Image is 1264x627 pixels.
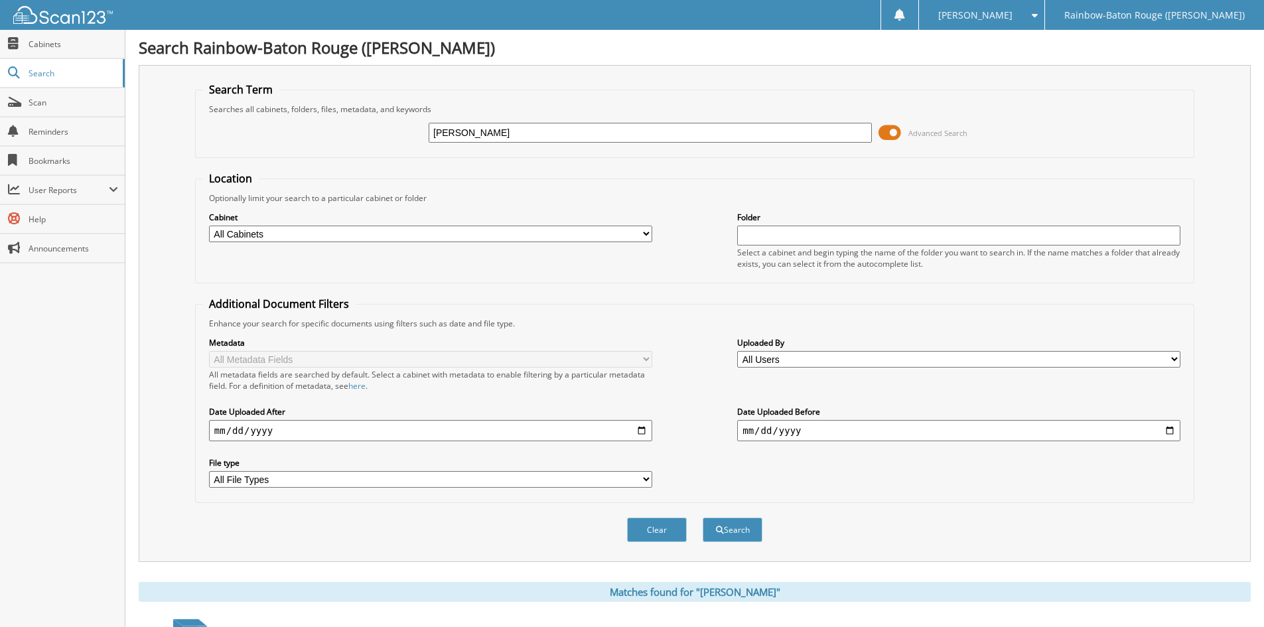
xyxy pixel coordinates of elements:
h1: Search Rainbow-Baton Rouge ([PERSON_NAME]) [139,36,1251,58]
label: Cabinet [209,212,652,223]
div: Enhance your search for specific documents using filters such as date and file type. [202,318,1187,329]
span: Bookmarks [29,155,118,167]
div: Select a cabinet and begin typing the name of the folder you want to search in. If the name match... [737,247,1180,269]
div: All metadata fields are searched by default. Select a cabinet with metadata to enable filtering b... [209,369,652,391]
div: Optionally limit your search to a particular cabinet or folder [202,192,1187,204]
span: Search [29,68,116,79]
input: start [209,420,652,441]
span: Announcements [29,243,118,254]
label: Date Uploaded Before [737,406,1180,417]
label: File type [209,457,652,468]
div: Matches found for "[PERSON_NAME]" [139,582,1251,602]
button: Clear [627,518,687,542]
label: Date Uploaded After [209,406,652,417]
div: Searches all cabinets, folders, files, metadata, and keywords [202,104,1187,115]
label: Metadata [209,337,652,348]
legend: Search Term [202,82,279,97]
label: Uploaded By [737,337,1180,348]
span: Reminders [29,126,118,137]
span: Cabinets [29,38,118,50]
button: Search [703,518,762,542]
span: Help [29,214,118,225]
span: User Reports [29,184,109,196]
span: Rainbow-Baton Rouge ([PERSON_NAME]) [1064,11,1245,19]
input: end [737,420,1180,441]
span: [PERSON_NAME] [938,11,1013,19]
label: Folder [737,212,1180,223]
span: Advanced Search [908,128,967,138]
span: Scan [29,97,118,108]
legend: Additional Document Filters [202,297,356,311]
a: here [348,380,366,391]
img: scan123-logo-white.svg [13,6,113,24]
legend: Location [202,171,259,186]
